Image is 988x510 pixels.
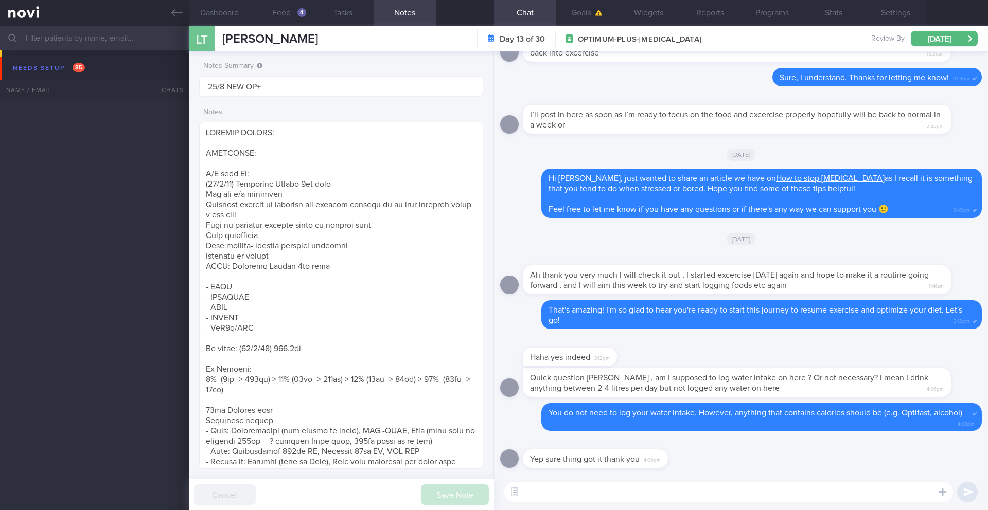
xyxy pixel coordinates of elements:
[530,374,928,392] span: Quick question [PERSON_NAME] , am I supposed to log water intake on here ? Or not necessary? I me...
[929,280,944,290] span: 11:41am
[182,20,221,59] div: LT
[530,18,942,57] span: Actually this weekend I’ve not had time to log all my food intake as been busy finishing a report...
[927,120,944,130] span: 3:55pm
[148,80,189,100] div: Chats
[927,48,944,58] span: 10:21am
[73,63,85,72] span: 85
[953,204,969,214] span: 5:47pm
[10,61,87,75] div: Needs setup
[927,383,944,393] span: 4:06pm
[549,409,962,417] span: You do not need to log your water intake. However, anything that contains calories should be (e.g...
[911,31,978,46] button: [DATE]
[958,418,975,428] span: 4:08pm
[776,174,885,183] a: How to stop [MEDICAL_DATA]
[530,271,929,289] span: Ah thank you very much I will check it out , I started excercise [DATE] again and hope to make it...
[727,149,756,161] span: [DATE]
[954,315,969,325] span: 2:12pm
[549,174,973,193] span: Hi [PERSON_NAME], just wanted to share an article we have on as I recall it is something that you...
[222,33,318,45] span: [PERSON_NAME]
[530,353,590,361] span: Haha yes indeed
[297,8,306,17] div: 4
[727,233,756,245] span: [DATE]
[500,34,545,44] strong: Day 13 of 30
[644,454,661,464] span: 4:09pm
[530,111,941,129] span: I’ll post in here as soon as I’m ready to focus on the food and excercise properly hopefully will...
[549,306,962,324] span: That's amazing! I'm so glad to hear you're ready to start this journey to resume exercise and opt...
[203,62,479,71] label: Notes Summary
[578,34,701,45] span: OPTIMUM-PLUS-[MEDICAL_DATA]
[594,352,610,362] span: 3:12pm
[871,34,905,44] span: Review By
[953,72,969,82] span: 3:54pm
[530,455,640,463] span: Yep sure thing got it thank you
[780,74,949,82] span: Sure, I understand. Thanks for letting me know!
[549,205,889,213] span: Feel free to let me know if you have any questions or if there's any way we can support you 🙂
[203,108,479,117] label: Notes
